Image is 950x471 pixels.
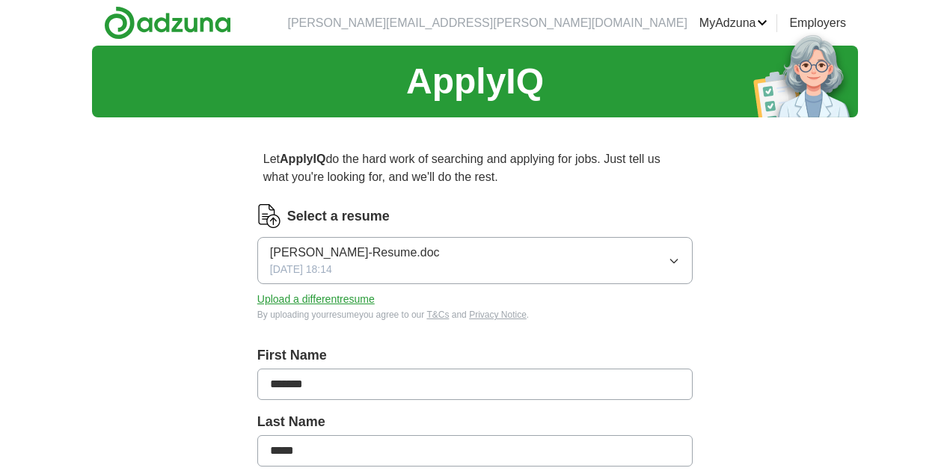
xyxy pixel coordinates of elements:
label: Last Name [257,412,693,432]
span: [DATE] 18:14 [270,262,332,277]
button: Upload a differentresume [257,292,375,307]
div: By uploading your resume you agree to our and . [257,308,693,321]
h1: ApplyIQ [406,55,544,108]
label: First Name [257,345,693,366]
span: [PERSON_NAME]-Resume.doc [270,244,440,262]
strong: ApplyIQ [280,153,325,165]
li: [PERSON_NAME][EMAIL_ADDRESS][PERSON_NAME][DOMAIN_NAME] [287,14,687,32]
img: Adzuna logo [104,6,231,40]
p: Let do the hard work of searching and applying for jobs. Just tell us what you're looking for, an... [257,144,693,192]
a: Employers [789,14,846,32]
a: MyAdzuna [699,14,768,32]
a: T&Cs [426,310,449,320]
button: [PERSON_NAME]-Resume.doc[DATE] 18:14 [257,237,693,284]
a: Privacy Notice [469,310,527,320]
img: CV Icon [257,204,281,228]
label: Select a resume [287,206,390,227]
